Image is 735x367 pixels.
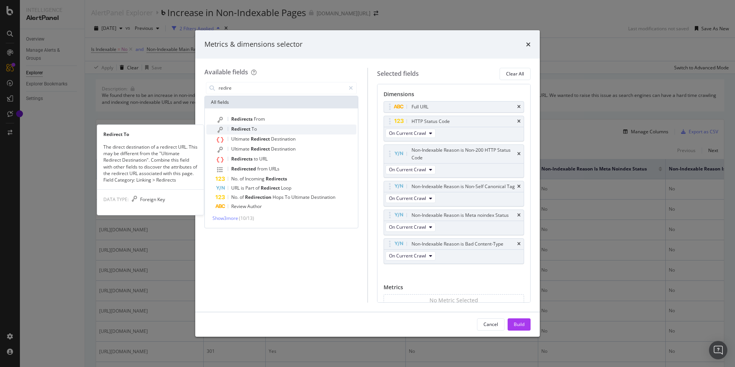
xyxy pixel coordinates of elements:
span: Incoming [245,175,266,182]
span: Destination [271,136,296,142]
div: modal [195,30,540,337]
div: Full URLtimes [384,101,524,113]
div: Metrics [384,283,524,294]
span: Destination [311,194,335,200]
span: ( 10 / 13 ) [239,215,254,221]
span: Redirection [245,194,273,200]
span: On Current Crawl [389,130,426,136]
div: times [517,119,521,124]
div: Build [514,321,524,328]
span: On Current Crawl [389,252,426,259]
div: Cancel [483,321,498,328]
span: Destination [271,146,296,152]
div: Non-Indexable Reason is Non-Self Canonical TagtimesOn Current Crawl [384,181,524,206]
span: Redirect [231,126,252,132]
span: No. [231,194,240,200]
span: Loop [281,185,291,191]
span: To [285,194,291,200]
button: On Current Crawl [385,194,436,203]
div: Full URL [412,103,428,111]
div: times [517,184,521,189]
div: No Metric Selected [430,297,478,304]
span: Ultimate [291,194,311,200]
div: times [517,242,521,246]
span: Author [247,203,262,210]
div: Non-Indexable Reason is Non-Self Canonical Tag [412,183,515,190]
span: URL [259,156,268,162]
button: On Current Crawl [385,223,436,232]
span: of [255,185,261,191]
div: Non-Indexable Reason is Meta noindex Status [412,211,509,219]
span: Redirect [261,185,281,191]
div: times [517,105,521,109]
div: Non-Indexable Reason is Meta noindex StatustimesOn Current Crawl [384,210,524,235]
span: from [257,165,269,172]
span: of [240,175,245,182]
span: Redirects [266,175,287,182]
div: HTTP Status Code [412,118,450,125]
div: times [526,39,531,49]
div: Non-Indexable Reason is Bad Content-TypetimesOn Current Crawl [384,238,524,264]
button: On Current Crawl [385,129,436,138]
span: From [254,116,265,122]
button: Cancel [477,318,505,331]
div: Selected fields [377,69,419,78]
span: On Current Crawl [389,224,426,230]
span: Part [245,185,255,191]
div: Non-Indexable Reason is Non-200 HTTP Status Code [412,146,516,162]
span: URLs [269,165,279,172]
span: Ultimate [231,136,251,142]
div: Redirect To [97,131,204,138]
button: On Current Crawl [385,251,436,261]
span: of [240,194,245,200]
div: The direct destination of a redirect URL. This may be different from the "Ultimate Redirect Desti... [97,144,204,183]
span: Redirects [231,116,254,122]
span: To [252,126,257,132]
span: URL [231,185,241,191]
span: Redirects [231,156,254,162]
span: No. [231,175,240,182]
div: Non-Indexable Reason is Bad Content-Type [412,240,503,248]
span: On Current Crawl [389,166,426,173]
div: Metrics & dimensions selector [204,39,302,49]
div: Dimensions [384,90,524,101]
div: Non-Indexable Reason is Non-200 HTTP Status CodetimesOn Current Crawl [384,144,524,178]
div: times [517,213,521,218]
span: Review [231,203,247,210]
div: times [517,152,521,156]
button: On Current Crawl [385,165,436,174]
span: Show 3 more [212,215,238,221]
div: Available fields [204,68,248,76]
span: is [241,185,245,191]
span: Ultimate [231,146,251,152]
span: Redirect [251,146,271,152]
span: Hops [273,194,285,200]
div: Open Intercom Messenger [709,341,727,359]
button: Clear All [500,68,531,80]
div: Clear All [506,70,524,77]
span: to [254,156,259,162]
button: Build [508,318,531,331]
span: On Current Crawl [389,195,426,202]
span: Redirect [251,136,271,142]
input: Search by field name [218,82,345,94]
span: Redirected [231,165,257,172]
div: All fields [205,96,358,108]
div: HTTP Status CodetimesOn Current Crawl [384,116,524,141]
